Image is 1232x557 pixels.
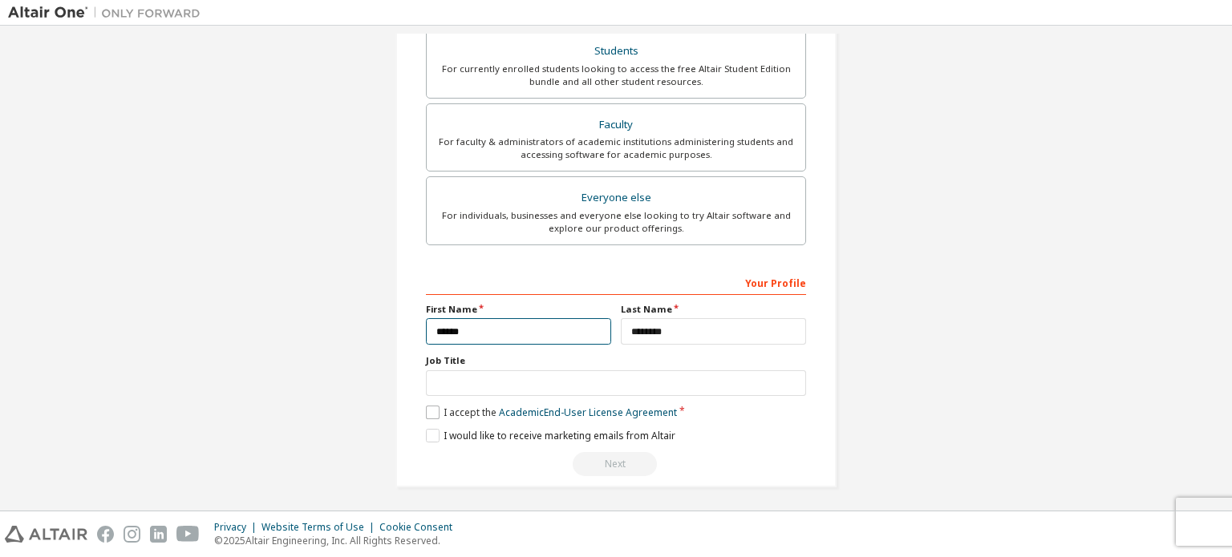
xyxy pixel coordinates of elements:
img: youtube.svg [176,526,200,543]
a: Academic End-User License Agreement [499,406,677,419]
label: I accept the [426,406,677,419]
div: Your Profile [426,269,806,295]
label: I would like to receive marketing emails from Altair [426,429,675,442]
div: Cookie Consent [379,521,462,534]
div: Faculty [436,114,796,136]
div: For currently enrolled students looking to access the free Altair Student Edition bundle and all ... [436,63,796,88]
img: linkedin.svg [150,526,167,543]
img: instagram.svg [124,526,140,543]
label: Job Title [426,354,806,367]
div: Everyone else [436,187,796,209]
p: © 2025 Altair Engineering, Inc. All Rights Reserved. [214,534,462,547]
div: Read and acccept EULA to continue [426,452,806,476]
img: Altair One [8,5,209,21]
div: Privacy [214,521,261,534]
div: Students [436,40,796,63]
div: Website Terms of Use [261,521,379,534]
img: facebook.svg [97,526,114,543]
div: For individuals, businesses and everyone else looking to try Altair software and explore our prod... [436,209,796,235]
img: altair_logo.svg [5,526,87,543]
label: First Name [426,303,611,316]
div: For faculty & administrators of academic institutions administering students and accessing softwa... [436,135,796,161]
label: Last Name [621,303,806,316]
